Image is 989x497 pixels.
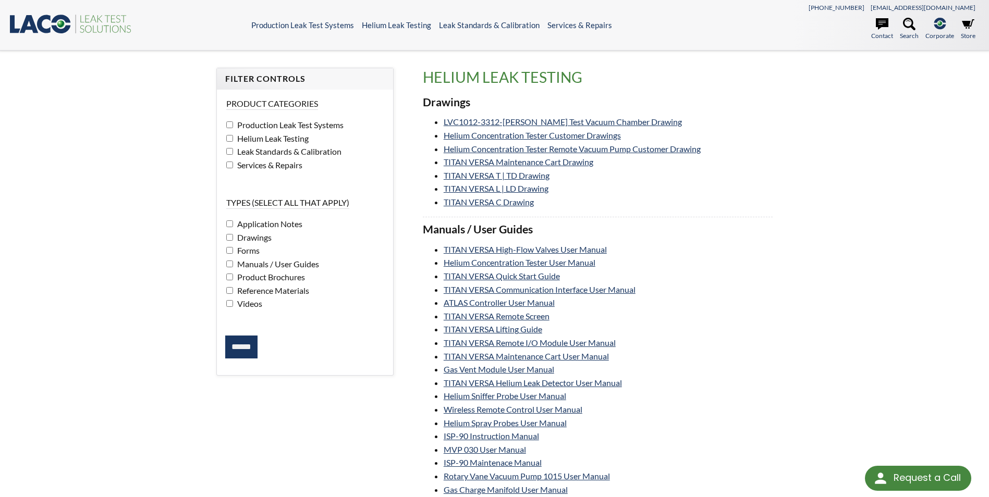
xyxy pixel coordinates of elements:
[226,148,233,155] input: Leak Standards & Calibration
[444,471,610,481] a: Rotary Vane Vacuum Pump 1015 User Manual
[444,144,701,154] a: Helium Concentration Tester Remote Vacuum Pump Customer Drawing
[444,484,568,494] a: Gas Charge Manifold User Manual
[865,466,971,491] div: Request a Call
[235,272,305,282] span: Product Brochures
[235,259,319,269] span: Manuals / User Guides
[226,300,233,307] input: Videos
[444,457,542,467] a: ISP-90 Maintenace Manual
[444,297,555,307] a: ATLAS Controller User Manual
[871,4,975,11] a: [EMAIL_ADDRESS][DOMAIN_NAME]
[444,170,550,180] a: TITAN VERSA T | TD Drawing
[444,271,560,281] a: TITAN VERSA Quick Start Guide
[872,470,889,487] img: round button
[444,257,595,267] a: Helium Concentration Tester User Manual
[235,299,262,308] span: Videos
[444,378,622,388] a: TITAN VERSA Helium Leak Detector User Manual
[235,146,341,156] span: Leak Standards & Calibration
[444,351,609,361] a: TITAN VERSA Maintenance Cart User Manual
[871,18,893,41] a: Contact
[235,219,302,229] span: Application Notes
[423,222,773,237] h3: Manuals / User Guides
[444,284,636,294] a: TITAN VERSA Communication Interface User Manual
[894,466,961,490] div: Request a Call
[444,130,621,140] a: Helium Concentration Tester Customer Drawings
[226,234,233,241] input: Drawings
[362,20,431,30] a: Helium Leak Testing
[226,121,233,128] input: Production Leak Test Systems
[444,364,554,374] a: Gas Vent Module User Manual
[961,18,975,41] a: Store
[235,160,302,170] span: Services & Repairs
[423,95,773,110] h3: Drawings
[226,98,318,110] legend: Product Categories
[251,20,354,30] a: Production Leak Test Systems
[444,183,548,193] a: TITAN VERSA L | LD Drawing
[235,133,309,143] span: Helium Leak Testing
[226,161,233,168] input: Services & Repairs
[444,404,582,414] a: Wireless Remote Control User Manual
[444,311,550,321] a: TITAN VERSA Remote Screen
[444,418,567,428] a: Helium Spray Probes User Manual
[444,431,539,441] a: ISP-90 Instruction Manual
[226,135,233,142] input: Helium Leak Testing
[226,260,233,267] input: Manuals / User Guides
[925,31,954,41] span: Corporate
[226,287,233,294] input: Reference Materials
[444,117,682,127] a: LVC1012-3312-[PERSON_NAME] Test Vacuum Chamber Drawing
[235,120,344,130] span: Production Leak Test Systems
[226,220,233,227] input: Application Notes
[235,285,309,295] span: Reference Materials
[809,4,864,11] a: [PHONE_NUMBER]
[439,20,540,30] a: Leak Standards & Calibration
[444,157,593,167] a: TITAN VERSA Maintenance Cart Drawing
[444,244,607,254] a: TITAN VERSA High-Flow Valves User Manual
[423,68,582,86] span: translation missing: en.product_groups.Helium Leak Testing
[444,444,526,454] a: MVP 030 User Manual
[444,324,542,334] a: TITAN VERSA Lifting Guide
[444,391,566,401] a: Helium Sniffer Probe User Manual
[235,245,260,255] span: Forms
[444,338,616,347] a: TITAN VERSA Remote I/O Module User Manual
[235,232,272,242] span: Drawings
[226,274,233,280] input: Product Brochures
[547,20,612,30] a: Services & Repairs
[900,18,919,41] a: Search
[444,197,534,207] a: TITAN VERSA C Drawing
[226,247,233,254] input: Forms
[226,197,349,209] legend: Types (select all that apply)
[225,73,384,84] h4: Filter Controls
